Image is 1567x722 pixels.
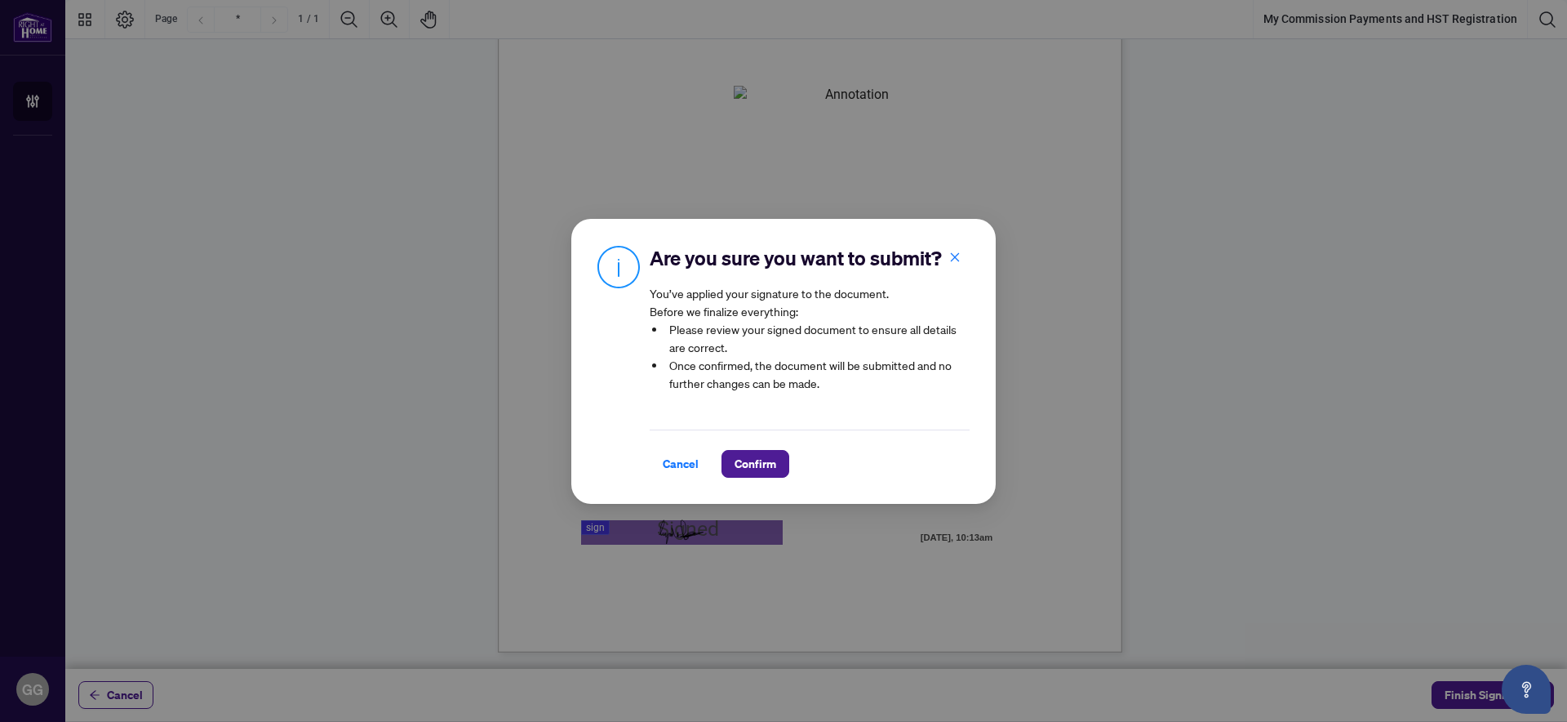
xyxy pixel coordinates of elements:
[650,450,712,478] button: Cancel
[666,320,970,356] li: Please review your signed document to ensure all details are correct.
[949,251,961,262] span: close
[721,450,789,478] button: Confirm
[663,451,699,477] span: Cancel
[735,451,776,477] span: Confirm
[666,356,970,392] li: Once confirmed, the document will be submitted and no further changes can be made.
[597,245,640,288] img: Info Icon
[650,245,970,271] h2: Are you sure you want to submit?
[650,284,970,403] article: You’ve applied your signature to the document. Before we finalize everything:
[1502,665,1551,714] button: Open asap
